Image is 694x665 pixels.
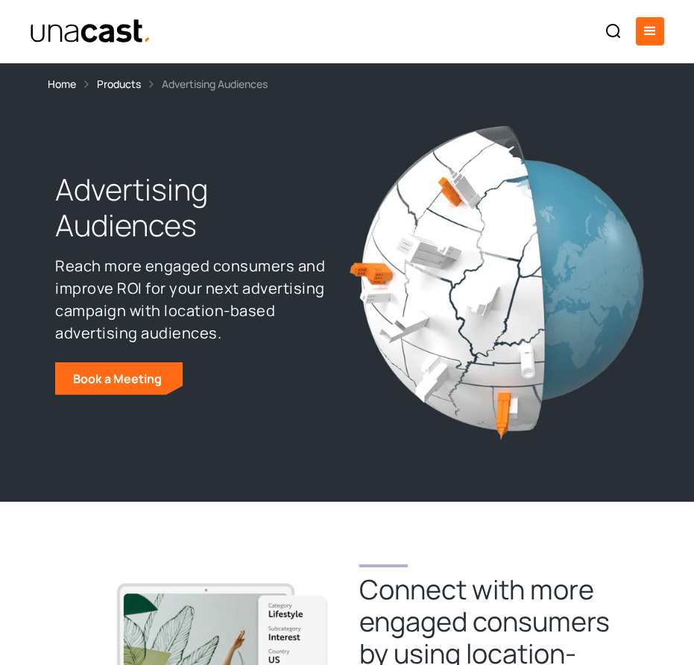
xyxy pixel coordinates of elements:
img: Search icon [605,22,622,40]
a: home [30,19,151,45]
a: Book a Meeting [55,362,183,395]
a: Products [97,75,141,92]
a: Home [48,75,76,92]
div: menu [636,17,664,45]
p: Reach more engaged consumers and improve ROI for your next advertising campaign with location-bas... [55,255,340,344]
img: location data visual, globe [347,124,646,441]
img: Unacast text logo [30,19,151,45]
h1: Advertising Audiences [55,171,340,243]
div: Advertising Audiences [162,75,268,92]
